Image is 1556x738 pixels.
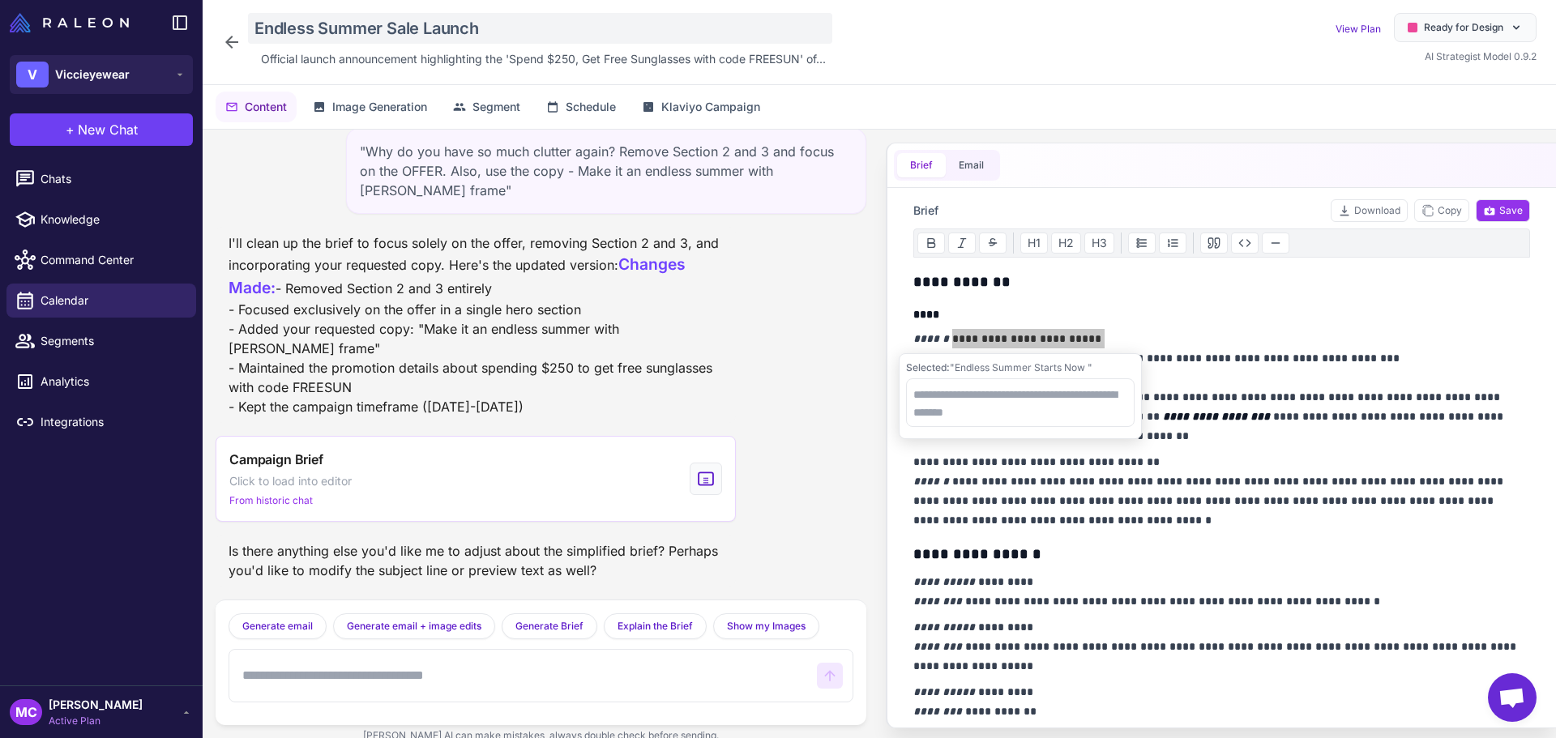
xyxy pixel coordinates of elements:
[78,120,138,139] span: New Chat
[229,450,323,469] span: Campaign Brief
[16,62,49,87] div: V
[946,153,997,177] button: Email
[261,50,826,68] span: Official launch announcement highlighting the 'Spend $250, Get Free Sunglasses with code FREESUN'...
[6,365,196,399] a: Analytics
[10,13,129,32] img: Raleon Logo
[1020,232,1048,254] button: H1
[332,98,427,116] span: Image Generation
[6,243,196,277] a: Command Center
[245,98,287,116] span: Content
[346,128,866,214] div: "Why do you have so much clutter again? Remove Section 2 and 3 and focus on the OFFER. Also, use ...
[536,92,626,122] button: Schedule
[6,324,196,358] a: Segments
[347,619,481,633] span: Generate email + image edits
[1476,199,1530,222] button: Save
[6,162,196,196] a: Chats
[1488,673,1537,722] a: Open chat
[41,170,183,188] span: Chats
[913,202,938,220] span: Brief
[248,13,832,44] div: Click to edit campaign name
[472,98,520,116] span: Segment
[66,120,75,139] span: +
[6,284,196,318] a: Calendar
[1051,232,1081,254] button: H2
[1414,199,1469,222] button: Copy
[502,613,597,639] button: Generate Brief
[906,361,950,373] span: Selected:
[55,66,130,83] span: Viccieyewear
[10,699,42,725] div: MC
[443,92,530,122] button: Segment
[216,92,297,122] button: Content
[229,613,327,639] button: Generate email
[41,292,183,309] span: Calendar
[49,696,143,714] span: [PERSON_NAME]
[1424,20,1503,35] span: Ready for Design
[661,98,760,116] span: Klaviyo Campaign
[41,251,183,269] span: Command Center
[6,405,196,439] a: Integrations
[515,619,583,633] span: Generate Brief
[229,493,313,508] span: From historic chat
[10,113,193,146] button: +New Chat
[303,92,437,122] button: Image Generation
[229,472,352,490] span: Click to load into editor
[897,153,946,177] button: Brief
[6,203,196,237] a: Knowledge
[41,332,183,350] span: Segments
[906,360,1135,375] div: "Endless Summer Starts Now "
[1336,23,1381,35] a: View Plan
[713,613,819,639] button: Show my Images
[10,55,193,94] button: VViccieyewear
[1483,203,1523,218] span: Save
[604,613,707,639] button: Explain the Brief
[41,413,183,431] span: Integrations
[41,211,183,228] span: Knowledge
[254,47,832,71] div: Click to edit description
[618,619,693,633] span: Explain the Brief
[242,619,313,633] span: Generate email
[632,92,770,122] button: Klaviyo Campaign
[1084,232,1114,254] button: H3
[1421,203,1462,218] span: Copy
[566,98,616,116] span: Schedule
[49,714,143,728] span: Active Plan
[229,254,690,297] span: Changes Made:
[41,373,183,390] span: Analytics
[216,535,736,587] div: Is there anything else you'd like me to adjust about the simplified brief? Perhaps you'd like to ...
[333,613,495,639] button: Generate email + image edits
[1425,50,1537,62] span: AI Strategist Model 0.9.2
[1331,199,1408,222] button: Download
[727,619,806,633] span: Show my Images
[229,233,723,416] div: I'll clean up the brief to focus solely on the offer, removing Section 2 and 3, and incorporating...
